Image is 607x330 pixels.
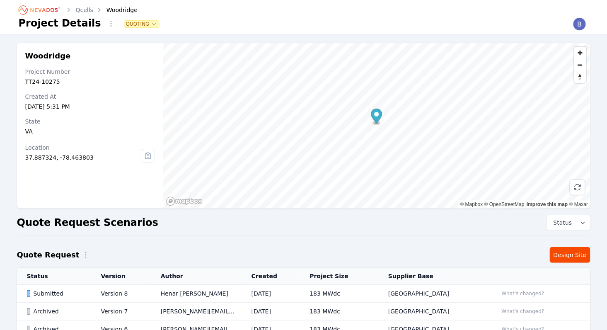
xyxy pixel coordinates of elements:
[151,285,242,303] td: Henar [PERSON_NAME]
[25,102,155,111] div: [DATE] 5:31 PM
[163,43,590,209] canvas: Map
[242,285,300,303] td: [DATE]
[17,285,590,303] tr: SubmittedVersion 8Henar [PERSON_NAME][DATE]183 MWdc[GEOGRAPHIC_DATA]What's changed?
[498,289,548,298] button: What's changed?
[574,47,586,59] button: Zoom in
[25,78,155,86] div: TT24-10275
[17,216,158,229] h2: Quote Request Scenarios
[25,127,155,136] div: VA
[151,268,242,285] th: Author
[574,59,586,71] button: Zoom out
[498,307,548,316] button: What's changed?
[300,303,378,320] td: 183 MWdc
[19,3,138,17] nav: Breadcrumb
[371,109,382,126] div: Map marker
[27,307,87,315] div: Archived
[25,117,155,126] div: State
[300,268,378,285] th: Project Size
[124,21,160,27] button: Quoting
[27,289,87,298] div: Submitted
[91,303,151,320] td: Version 7
[460,201,483,207] a: Mapbox
[17,249,80,261] h2: Quote Request
[25,51,155,61] h2: Woodridge
[242,303,300,320] td: [DATE]
[484,201,525,207] a: OpenStreetMap
[25,153,141,162] div: 37.887324, -78.463803
[76,6,93,14] a: Qcells
[550,218,572,227] span: Status
[573,17,586,31] img: Brittanie Jackson
[166,197,202,206] a: Mapbox homepage
[25,92,155,101] div: Created At
[17,303,590,320] tr: ArchivedVersion 7[PERSON_NAME][EMAIL_ADDRESS][PERSON_NAME][DOMAIN_NAME][DATE]183 MWdc[GEOGRAPHIC_...
[25,143,141,152] div: Location
[151,303,242,320] td: [PERSON_NAME][EMAIL_ADDRESS][PERSON_NAME][DOMAIN_NAME]
[91,268,151,285] th: Version
[569,201,588,207] a: Maxar
[574,71,586,83] button: Reset bearing to north
[300,285,378,303] td: 183 MWdc
[527,201,568,207] a: Improve this map
[378,303,488,320] td: [GEOGRAPHIC_DATA]
[91,285,151,303] td: Version 8
[19,17,101,30] h1: Project Details
[17,268,91,285] th: Status
[242,268,300,285] th: Created
[378,285,488,303] td: [GEOGRAPHIC_DATA]
[25,68,155,76] div: Project Number
[550,247,590,263] a: Design Site
[95,6,138,14] div: Woodridge
[378,268,488,285] th: Supplier Base
[547,215,590,230] button: Status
